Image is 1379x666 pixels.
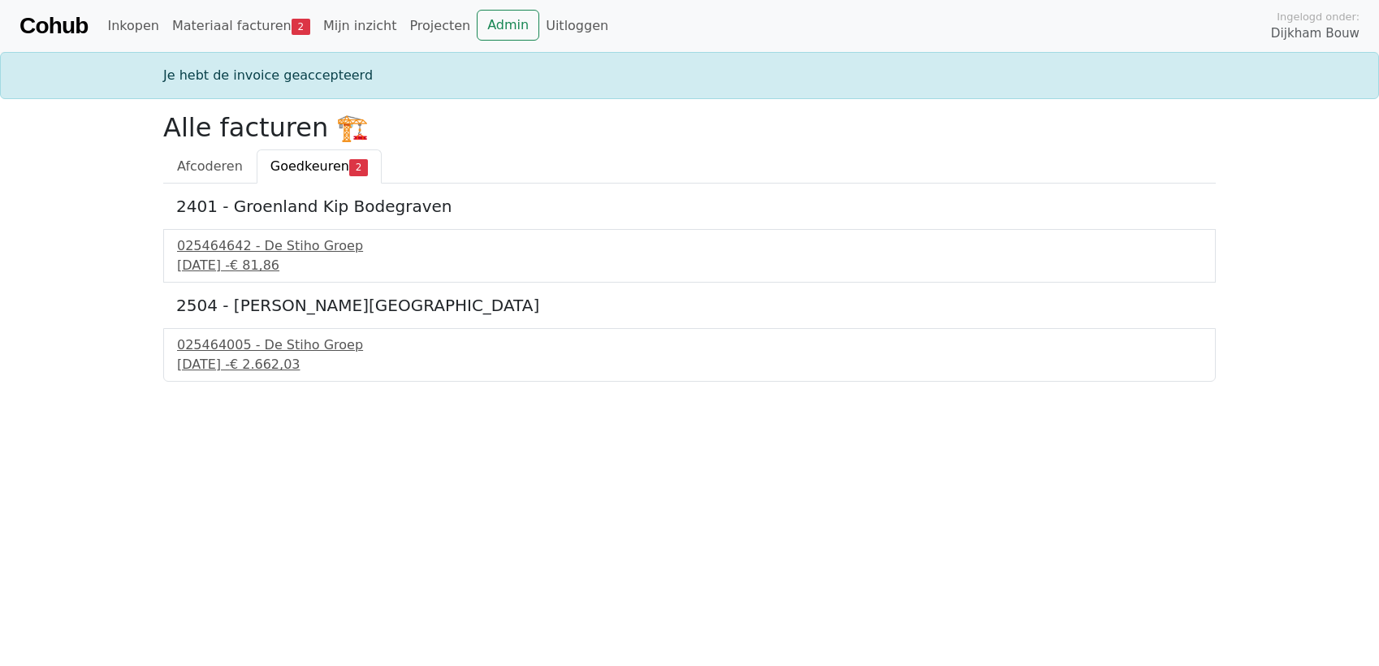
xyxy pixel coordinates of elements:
span: Dijkham Bouw [1271,24,1360,43]
span: Ingelogd onder: [1277,9,1360,24]
a: Inkopen [101,10,165,42]
div: [DATE] - [177,355,1202,374]
div: Je hebt de invoice geaccepteerd [153,66,1226,85]
h5: 2401 - Groenland Kip Bodegraven [176,197,1203,216]
span: € 2.662,03 [230,357,300,372]
span: € 81,86 [230,257,279,273]
div: 025464642 - De Stiho Groep [177,236,1202,256]
a: Cohub [19,6,88,45]
span: Afcoderen [177,158,243,174]
div: [DATE] - [177,256,1202,275]
h2: Alle facturen 🏗️ [163,112,1216,143]
a: Uitloggen [539,10,615,42]
a: Projecten [403,10,477,42]
h5: 2504 - [PERSON_NAME][GEOGRAPHIC_DATA] [176,296,1203,315]
a: Admin [477,10,539,41]
span: Goedkeuren [270,158,349,174]
div: 025464005 - De Stiho Groep [177,335,1202,355]
span: 2 [349,159,368,175]
a: Materiaal facturen2 [166,10,317,42]
span: 2 [292,19,310,35]
a: Afcoderen [163,149,257,184]
a: Goedkeuren2 [257,149,382,184]
a: Mijn inzicht [317,10,404,42]
a: 025464642 - De Stiho Groep[DATE] -€ 81,86 [177,236,1202,275]
a: 025464005 - De Stiho Groep[DATE] -€ 2.662,03 [177,335,1202,374]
